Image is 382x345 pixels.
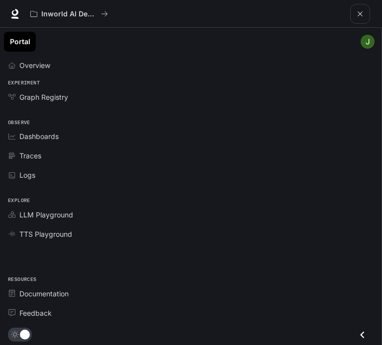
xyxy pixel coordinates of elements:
[361,35,375,49] img: User avatar
[4,147,378,164] a: Traces
[26,4,112,24] button: All workspaces
[19,288,69,299] span: Documentation
[19,92,68,102] span: Graph Registry
[20,329,30,340] span: Dark mode toggle
[4,166,378,184] a: Logs
[19,60,50,70] span: Overview
[19,209,73,220] span: LLM Playground
[19,131,59,141] span: Dashboards
[19,308,52,318] span: Feedback
[4,128,378,145] a: Dashboards
[19,170,35,180] span: Logs
[4,304,378,322] a: Feedback
[4,206,378,223] a: LLM Playground
[4,32,36,52] a: Portal
[19,150,41,161] span: Traces
[4,285,378,302] a: Documentation
[19,229,72,239] span: TTS Playground
[4,57,378,74] a: Overview
[351,325,374,345] button: Close drawer
[4,88,378,106] a: Graph Registry
[41,10,97,18] p: Inworld AI Demos
[358,32,378,52] button: User avatar
[4,225,378,243] a: TTS Playground
[350,4,370,24] button: open drawer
